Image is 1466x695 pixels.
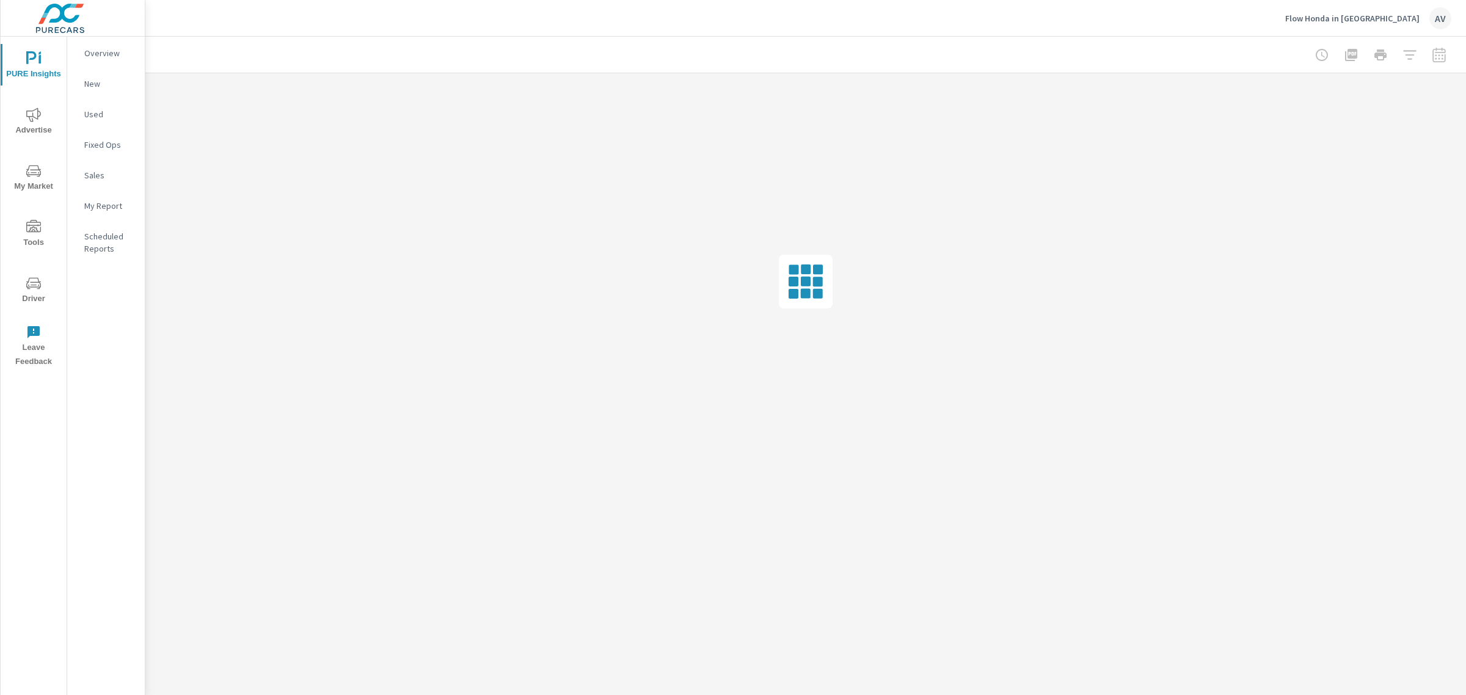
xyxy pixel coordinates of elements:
div: Sales [67,166,145,184]
p: Flow Honda in [GEOGRAPHIC_DATA] [1285,13,1420,24]
div: My Report [67,197,145,215]
div: AV [1429,7,1451,29]
div: Scheduled Reports [67,227,145,258]
p: Scheduled Reports [84,230,135,255]
span: Tools [4,220,63,250]
div: Overview [67,44,145,62]
p: My Report [84,200,135,212]
span: Advertise [4,107,63,137]
div: Used [67,105,145,123]
span: My Market [4,164,63,194]
div: Fixed Ops [67,136,145,154]
div: New [67,75,145,93]
p: Used [84,108,135,120]
p: New [84,78,135,90]
p: Fixed Ops [84,139,135,151]
span: Driver [4,276,63,306]
p: Sales [84,169,135,181]
div: nav menu [1,37,67,374]
span: PURE Insights [4,51,63,81]
span: Leave Feedback [4,325,63,369]
p: Overview [84,47,135,59]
